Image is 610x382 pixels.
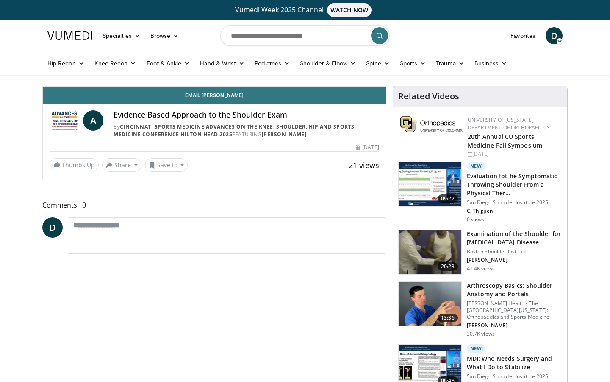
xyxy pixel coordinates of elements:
a: Hand & Wrist [195,55,250,72]
a: Spine [361,55,394,72]
p: C. Thigpen [467,208,562,214]
p: [PERSON_NAME] [467,257,562,264]
a: University of [US_STATE] Department of Orthopaedics [468,116,550,131]
button: Share [102,158,141,172]
h3: Evaluation fot he Symptomatic Throwing Shoulder From a Physical Ther… [467,172,562,197]
h3: Examination of the Shoulder for [MEDICAL_DATA] Disease [467,230,562,247]
a: Favorites [505,27,541,44]
a: Cincinnati Sports Medicine Advances on the Knee, Shoulder, Hip and Sports Medicine Conference Hil... [114,123,355,138]
div: By FEATURING [114,123,379,138]
p: 6 views [467,216,485,223]
a: Business [469,55,513,72]
p: 30.7K views [467,331,495,337]
p: San Diego Shoulder Institute 2025 [467,373,562,380]
a: Sports [395,55,431,72]
img: 52bd361f-5ad8-4d12-917c-a6aadf70de3f.150x105_q85_crop-smart_upscale.jpg [399,162,461,206]
p: New [467,344,485,353]
h4: Related Videos [398,91,459,101]
p: [PERSON_NAME] Health - The [GEOGRAPHIC_DATA][US_STATE]: Orthopaedics and Sports Medicine [467,300,562,320]
a: Browse [145,27,184,44]
img: VuMedi Logo [47,31,92,40]
img: Cincinnati Sports Medicine Advances on the Knee, Shoulder, Hip and Sports Medicine Conference Hil... [50,110,80,131]
p: [PERSON_NAME] [467,322,562,329]
p: Boston Shoulder Institute [467,248,562,255]
a: Trauma [431,55,469,72]
a: 13:36 Arthroscopy Basics: Shoulder Anatomy and Portals [PERSON_NAME] Health - The [GEOGRAPHIC_DAT... [398,281,562,337]
a: Email [PERSON_NAME] [43,87,386,104]
a: Hip Recon [42,55,89,72]
a: 20th Annual CU Sports Medicine Fall Symposium [468,132,542,149]
span: 09:22 [438,194,458,203]
a: D [42,217,63,238]
img: 355603a8-37da-49b6-856f-e00d7e9307d3.png.150x105_q85_autocrop_double_scale_upscale_version-0.2.png [400,116,463,132]
a: A [83,110,103,131]
button: Save to [145,158,188,172]
a: D [546,27,563,44]
a: 09:22 New Evaluation fot he Symptomatic Throwing Shoulder From a Physical Ther… San Diego Shoulde... [398,162,562,223]
p: San Diego Shoulder Institute 2025 [467,199,562,206]
img: 9534a039-0eaa-4167-96cf-d5be049a70d8.150x105_q85_crop-smart_upscale.jpg [399,282,461,326]
span: WATCH NOW [327,3,372,17]
span: 13:36 [438,314,458,322]
h3: MDI: Who Needs Surgery and What I Do to Stabilize [467,354,562,371]
a: Vumedi Week 2025 ChannelWATCH NOW [49,3,561,17]
input: Search topics, interventions [220,25,390,46]
a: Pediatrics [250,55,295,72]
h4: Evidence Based Approach to the Shoulder Exam [114,110,379,120]
span: Comments 0 [42,199,386,211]
img: Screen_shot_2010-09-13_at_8.52.47_PM_1.png.150x105_q85_crop-smart_upscale.jpg [399,230,461,274]
p: New [467,162,485,170]
a: Foot & Ankle [141,55,195,72]
a: 20:23 Examination of the Shoulder for [MEDICAL_DATA] Disease Boston Shoulder Institute [PERSON_NA... [398,230,562,275]
a: Thumbs Up [50,158,99,171]
span: 21 views [349,160,379,170]
div: [DATE] [468,150,560,158]
h3: Arthroscopy Basics: Shoulder Anatomy and Portals [467,281,562,298]
a: Specialties [97,27,145,44]
a: [PERSON_NAME] [262,131,307,138]
div: [DATE] [356,143,379,151]
a: Shoulder & Elbow [295,55,361,72]
span: 20:23 [438,262,458,271]
p: 41.4K views [467,265,495,272]
a: Knee Recon [89,55,141,72]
